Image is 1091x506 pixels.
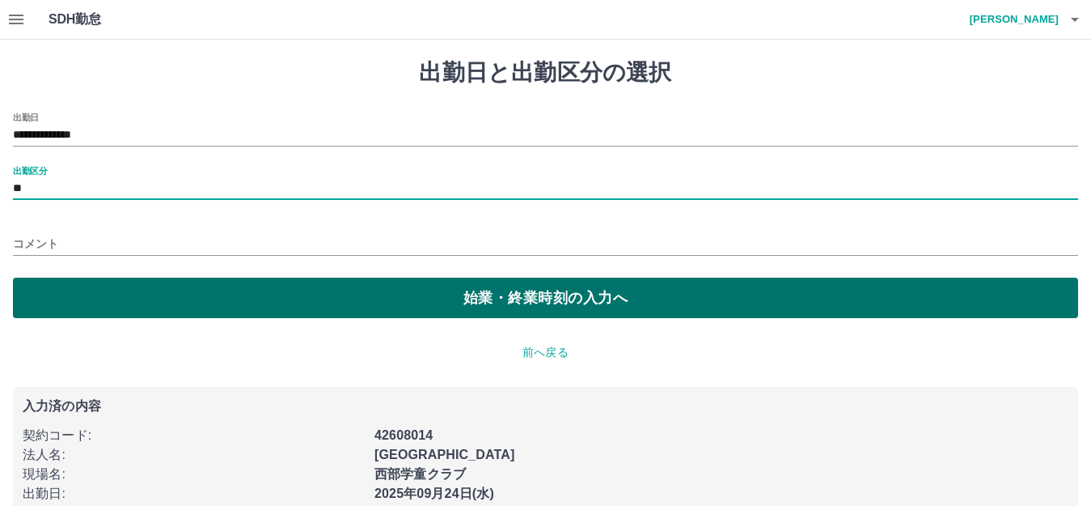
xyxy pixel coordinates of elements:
[374,428,433,442] b: 42608014
[374,467,466,481] b: 西部学童クラブ
[374,448,515,461] b: [GEOGRAPHIC_DATA]
[23,484,365,504] p: 出勤日 :
[374,487,494,500] b: 2025年09月24日(水)
[23,400,1068,413] p: 入力済の内容
[23,426,365,445] p: 契約コード :
[13,164,47,176] label: 出勤区分
[13,278,1078,318] button: 始業・終業時刻の入力へ
[23,465,365,484] p: 現場名 :
[13,59,1078,87] h1: 出勤日と出勤区分の選択
[23,445,365,465] p: 法人名 :
[13,111,39,123] label: 出勤日
[13,344,1078,361] p: 前へ戻る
